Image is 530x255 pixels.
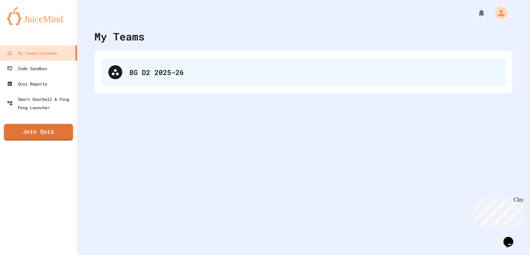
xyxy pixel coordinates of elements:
div: 8G D2 2025-26 [101,58,506,86]
div: My Notifications [464,7,487,19]
iframe: chat widget [501,227,523,248]
div: Chat with us now!Close [3,3,48,44]
div: Quiz Reports [7,80,47,88]
div: Smart Doorbell & Ping Pong Launcher [7,95,74,112]
a: Join Quiz [4,124,73,141]
div: My Account [487,5,509,21]
img: logo-orange.svg [7,7,70,25]
div: My Teams/Classes [7,49,57,57]
div: 8G D2 2025-26 [129,67,499,77]
iframe: chat widget [472,197,523,226]
div: Code Sandbox [7,64,47,73]
div: My Teams [94,29,145,44]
